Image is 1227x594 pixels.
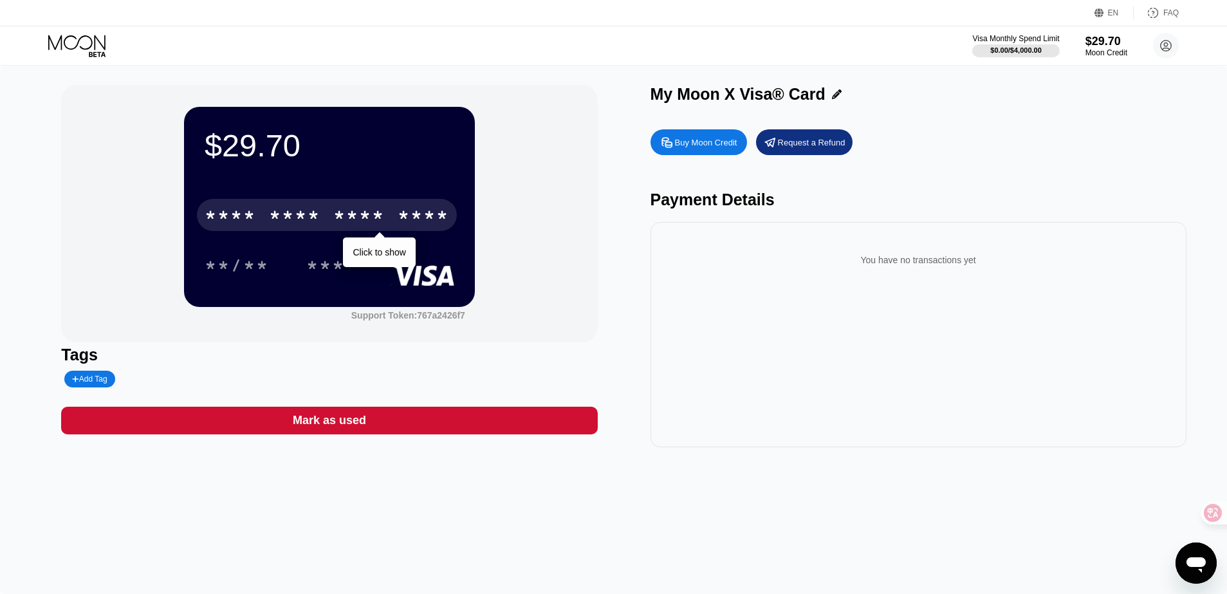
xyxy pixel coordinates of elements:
[1163,8,1179,17] div: FAQ
[1108,8,1119,17] div: EN
[353,247,405,257] div: Click to show
[778,137,845,148] div: Request a Refund
[756,129,853,155] div: Request a Refund
[1094,6,1134,19] div: EN
[675,137,737,148] div: Buy Moon Credit
[293,413,366,428] div: Mark as used
[650,85,826,104] div: My Moon X Visa® Card
[1134,6,1179,19] div: FAQ
[990,46,1042,54] div: $0.00 / $4,000.00
[1085,35,1127,48] div: $29.70
[351,310,465,320] div: Support Token: 767a2426f7
[972,34,1059,57] div: Visa Monthly Spend Limit$0.00/$4,000.00
[650,190,1186,209] div: Payment Details
[661,242,1176,278] div: You have no transactions yet
[1176,543,1217,584] iframe: 用于启动消息传送窗口的按钮，正在对话
[64,371,115,387] div: Add Tag
[61,346,597,364] div: Tags
[72,375,107,384] div: Add Tag
[61,407,597,434] div: Mark as used
[650,129,747,155] div: Buy Moon Credit
[205,127,454,163] div: $29.70
[1085,48,1127,57] div: Moon Credit
[1085,35,1127,57] div: $29.70Moon Credit
[351,310,465,320] div: Support Token:767a2426f7
[972,34,1059,43] div: Visa Monthly Spend Limit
